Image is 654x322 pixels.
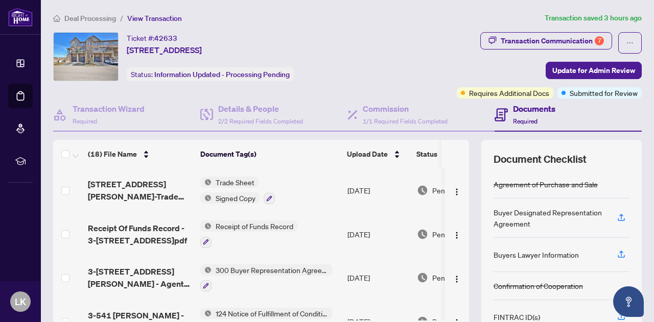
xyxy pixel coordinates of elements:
article: Transaction saved 3 hours ago [545,12,642,24]
th: Status [412,140,499,168]
div: 7 [595,36,604,45]
span: Pending Review [432,185,483,196]
h4: Commission [363,103,448,115]
button: Logo [449,269,465,286]
span: (18) File Name [88,148,137,160]
span: Receipt of Funds Record [212,220,297,232]
img: Status Icon [200,177,212,188]
span: 300 Buyer Representation Agreement - Authority for Purchase or Lease [212,264,333,276]
div: Buyer Designated Representation Agreement [494,207,605,229]
h4: Transaction Wizard [73,103,145,115]
button: Logo [449,226,465,242]
span: [STREET_ADDRESS] [127,44,202,56]
div: Ticket #: [127,32,177,44]
div: Confirmation of Cooperation [494,280,583,291]
img: Status Icon [200,192,212,204]
img: Status Icon [200,220,212,232]
button: Open asap [613,286,644,317]
td: [DATE] [343,212,413,256]
th: Upload Date [343,140,412,168]
span: Receipt Of Funds Record - 3-[STREET_ADDRESS]pdf [88,222,192,246]
td: [DATE] [343,168,413,212]
span: Signed Copy [212,192,260,204]
span: 42633 [154,34,177,43]
div: Status: [127,67,294,81]
span: [STREET_ADDRESS][PERSON_NAME]-Trade Sheet-Signed.pdf [88,178,192,203]
h4: Documents [513,103,555,115]
span: Upload Date [347,148,388,160]
span: Requires Additional Docs [469,87,549,98]
span: Document Checklist [494,152,587,166]
span: Pending Review [432,272,483,283]
div: Transaction Communication [501,33,604,49]
span: Deal Processing [64,14,116,23]
span: Required [73,117,97,125]
span: ellipsis [626,39,634,46]
li: / [120,12,123,24]
img: Document Status [417,185,428,196]
img: Status Icon [200,308,212,319]
img: Logo [453,275,461,283]
button: Status Icon300 Buyer Representation Agreement - Authority for Purchase or Lease [200,264,333,292]
button: Transaction Communication7 [480,32,612,49]
img: IMG-X12260984_1.jpg [54,33,118,81]
span: 1/1 Required Fields Completed [363,117,448,125]
span: Update for Admin Review [552,62,635,79]
span: Status [416,148,437,160]
span: LK [15,294,26,309]
img: Document Status [417,229,428,240]
span: Information Updated - Processing Pending [154,70,290,79]
img: Logo [453,188,461,196]
span: home [53,15,60,22]
button: Status IconTrade SheetStatus IconSigned Copy [200,177,275,204]
h4: Details & People [218,103,303,115]
span: 124 Notice of Fulfillment of Condition(s) - Agreement of Purchase and Sale [212,308,333,319]
span: Submitted for Review [570,87,638,98]
td: [DATE] [343,256,413,300]
img: Logo [453,231,461,239]
span: 2/2 Required Fields Completed [218,117,303,125]
th: Document Tag(s) [196,140,343,168]
span: Trade Sheet [212,177,259,188]
span: Pending Review [432,229,483,240]
span: 3-[STREET_ADDRESS][PERSON_NAME] - Agent Signed Buyer Representation Agreement Authority for Purch... [88,265,192,290]
img: Status Icon [200,264,212,276]
img: logo [8,8,33,27]
span: View Transaction [127,14,182,23]
div: Agreement of Purchase and Sale [494,179,598,190]
span: Required [513,117,538,125]
button: Update for Admin Review [546,62,642,79]
button: Logo [449,182,465,199]
img: Document Status [417,272,428,283]
th: (18) File Name [84,140,196,168]
div: Buyers Lawyer Information [494,249,579,260]
button: Status IconReceipt of Funds Record [200,220,297,248]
